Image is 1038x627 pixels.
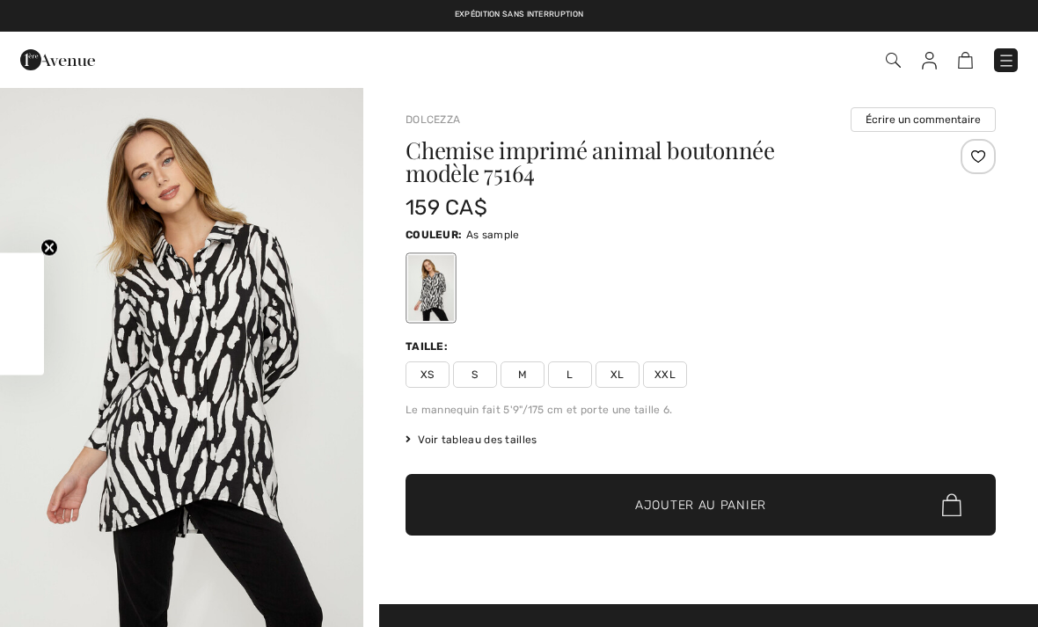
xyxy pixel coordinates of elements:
[596,361,640,388] span: XL
[406,229,462,241] span: Couleur:
[20,50,95,67] a: 1ère Avenue
[406,195,487,220] span: 159 CA$
[886,53,901,68] img: Recherche
[643,361,687,388] span: XXL
[998,52,1015,69] img: Menu
[406,113,460,126] a: Dolcezza
[466,229,520,241] span: As sample
[20,42,95,77] img: 1ère Avenue
[635,496,766,514] span: Ajouter au panier
[922,52,937,69] img: Mes infos
[406,474,996,536] button: Ajouter au panier
[548,361,592,388] span: L
[501,361,545,388] span: M
[406,402,996,418] div: Le mannequin fait 5'9"/175 cm et porte une taille 6.
[40,238,58,256] button: Close teaser
[958,52,973,69] img: Panier d'achat
[406,339,451,354] div: Taille:
[851,107,996,132] button: Écrire un commentaire
[406,432,537,448] span: Voir tableau des tailles
[408,255,454,321] div: As sample
[453,361,497,388] span: S
[406,361,450,388] span: XS
[406,139,897,185] h1: Chemise imprimé animal boutonnée modèle 75164
[942,493,961,516] img: Bag.svg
